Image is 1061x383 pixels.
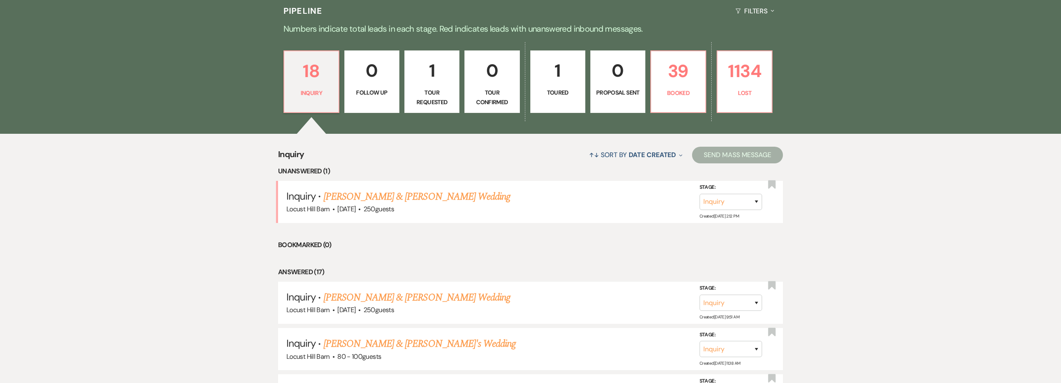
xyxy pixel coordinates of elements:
[324,290,510,305] a: [PERSON_NAME] & [PERSON_NAME] Wedding
[364,305,394,314] span: 250 guests
[700,360,740,366] span: Created: [DATE] 11:38 AM
[410,57,454,85] p: 1
[286,190,316,203] span: Inquiry
[350,57,394,85] p: 0
[289,88,334,98] p: Inquiry
[656,88,700,98] p: Booked
[344,50,399,113] a: 0Follow Up
[722,88,767,98] p: Lost
[337,205,356,213] span: [DATE]
[278,166,783,177] li: Unanswered (1)
[283,50,339,113] a: 18Inquiry
[700,213,739,219] span: Created: [DATE] 2:12 PM
[700,284,762,293] label: Stage:
[324,189,510,204] a: [PERSON_NAME] & [PERSON_NAME] Wedding
[470,88,514,107] p: Tour Confirmed
[278,240,783,250] li: Bookmarked (0)
[286,305,330,314] span: Locust Hill Barn
[700,314,739,320] span: Created: [DATE] 9:51 AM
[692,147,783,163] button: Send Mass Message
[722,57,767,85] p: 1134
[650,50,706,113] a: 39Booked
[404,50,459,113] a: 1Tour Requested
[656,57,700,85] p: 39
[700,183,762,192] label: Stage:
[286,337,316,350] span: Inquiry
[470,57,514,85] p: 0
[337,352,381,361] span: 80 - 100 guests
[629,150,676,159] span: Date Created
[590,50,645,113] a: 0Proposal Sent
[278,267,783,278] li: Answered (17)
[324,336,516,351] a: [PERSON_NAME] & [PERSON_NAME]'s Wedding
[596,57,640,85] p: 0
[278,148,304,166] span: Inquiry
[596,88,640,97] p: Proposal Sent
[337,305,356,314] span: [DATE]
[286,352,330,361] span: Locust Hill Barn
[283,5,323,17] h3: Pipeline
[717,50,773,113] a: 1134Lost
[286,205,330,213] span: Locust Hill Barn
[410,88,454,107] p: Tour Requested
[589,150,599,159] span: ↑↓
[536,57,580,85] p: 1
[464,50,519,113] a: 0Tour Confirmed
[289,57,334,85] p: 18
[364,205,394,213] span: 250 guests
[286,290,316,303] span: Inquiry
[350,88,394,97] p: Follow Up
[536,88,580,97] p: Toured
[530,50,585,113] a: 1Toured
[231,22,831,35] p: Numbers indicate total leads in each stage. Red indicates leads with unanswered inbound messages.
[700,330,762,340] label: Stage:
[586,144,686,166] button: Sort By Date Created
